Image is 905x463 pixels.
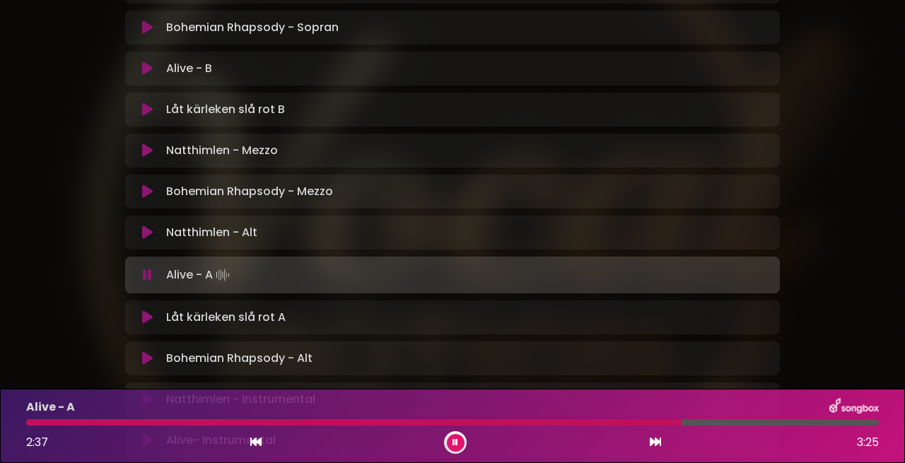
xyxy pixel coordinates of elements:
[166,19,339,36] p: Bohemian Rhapsody - Sopran
[166,224,257,241] p: Natthimlen - Alt
[166,350,313,367] p: Bohemian Rhapsody - Alt
[213,265,233,285] img: waveform4.gif
[166,60,212,77] p: Alive - B
[166,265,233,285] p: Alive - A
[26,434,48,450] span: 2:37
[166,183,333,200] p: Bohemian Rhapsody - Mezzo
[166,309,286,326] p: Låt kärleken slå rot A
[857,434,879,451] span: 3:25
[26,399,75,416] p: Alive - A
[166,101,285,118] p: Låt kärleken slå rot B
[166,142,278,159] p: Natthimlen - Mezzo
[829,398,879,416] img: songbox-logo-white.png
